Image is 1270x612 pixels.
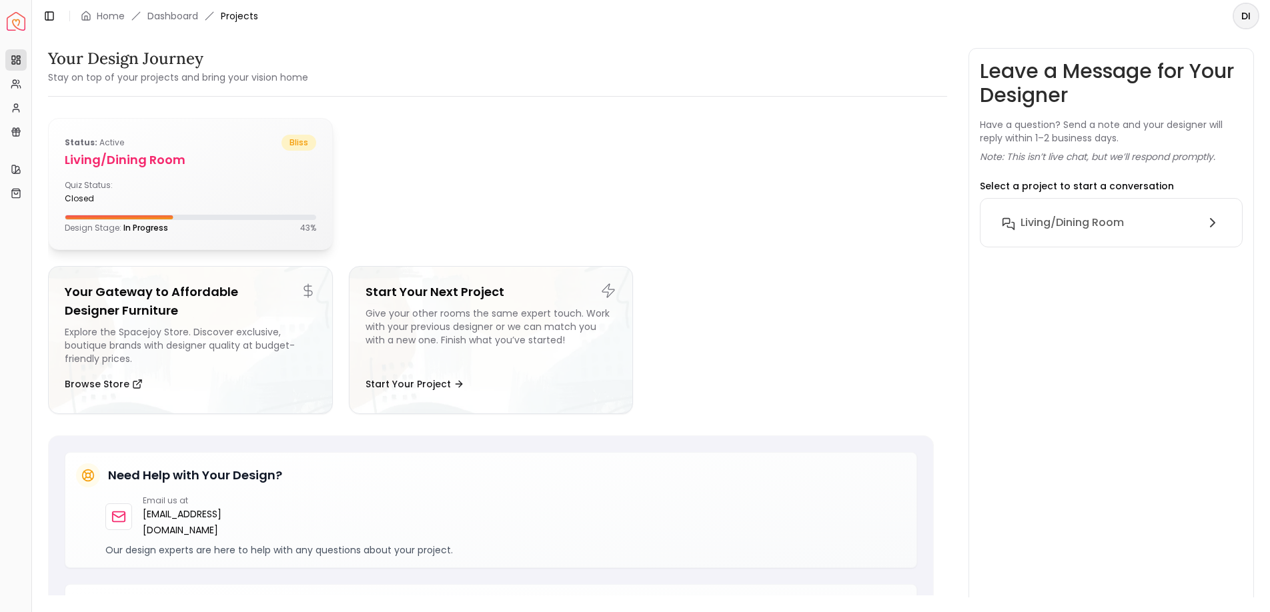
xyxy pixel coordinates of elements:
[221,9,258,23] span: Projects
[105,543,906,557] p: Our design experts are here to help with any questions about your project.
[81,9,258,23] nav: breadcrumb
[147,9,198,23] a: Dashboard
[300,223,316,233] p: 43 %
[123,222,168,233] span: In Progress
[281,135,316,151] span: bliss
[366,283,617,301] h5: Start Your Next Project
[48,71,308,84] small: Stay on top of your projects and bring your vision home
[65,371,143,397] button: Browse Store
[65,193,185,204] div: closed
[366,307,617,365] div: Give your other rooms the same expert touch. Work with your previous designer or we can match you...
[349,266,634,414] a: Start Your Next ProjectGive your other rooms the same expert touch. Work with your previous desig...
[143,495,289,506] p: Email us at
[980,59,1243,107] h3: Leave a Message for Your Designer
[65,180,185,204] div: Quiz Status:
[1233,3,1259,29] button: DI
[366,371,464,397] button: Start Your Project
[108,466,282,485] h5: Need Help with Your Design?
[65,135,124,151] p: active
[143,506,289,538] a: [EMAIL_ADDRESS][DOMAIN_NAME]
[48,48,308,69] h3: Your Design Journey
[980,150,1215,163] p: Note: This isn’t live chat, but we’ll respond promptly.
[980,179,1174,193] p: Select a project to start a conversation
[97,9,125,23] a: Home
[1021,215,1124,231] h6: Living/Dining Room
[65,137,97,148] b: Status:
[980,118,1243,145] p: Have a question? Send a note and your designer will reply within 1–2 business days.
[7,12,25,31] a: Spacejoy
[991,209,1231,236] button: Living/Dining Room
[65,151,316,169] h5: Living/Dining Room
[65,325,316,365] div: Explore the Spacejoy Store. Discover exclusive, boutique brands with designer quality at budget-f...
[48,266,333,414] a: Your Gateway to Affordable Designer FurnitureExplore the Spacejoy Store. Discover exclusive, bout...
[7,12,25,31] img: Spacejoy Logo
[65,283,316,320] h5: Your Gateway to Affordable Designer Furniture
[65,223,168,233] p: Design Stage:
[1234,4,1258,28] span: DI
